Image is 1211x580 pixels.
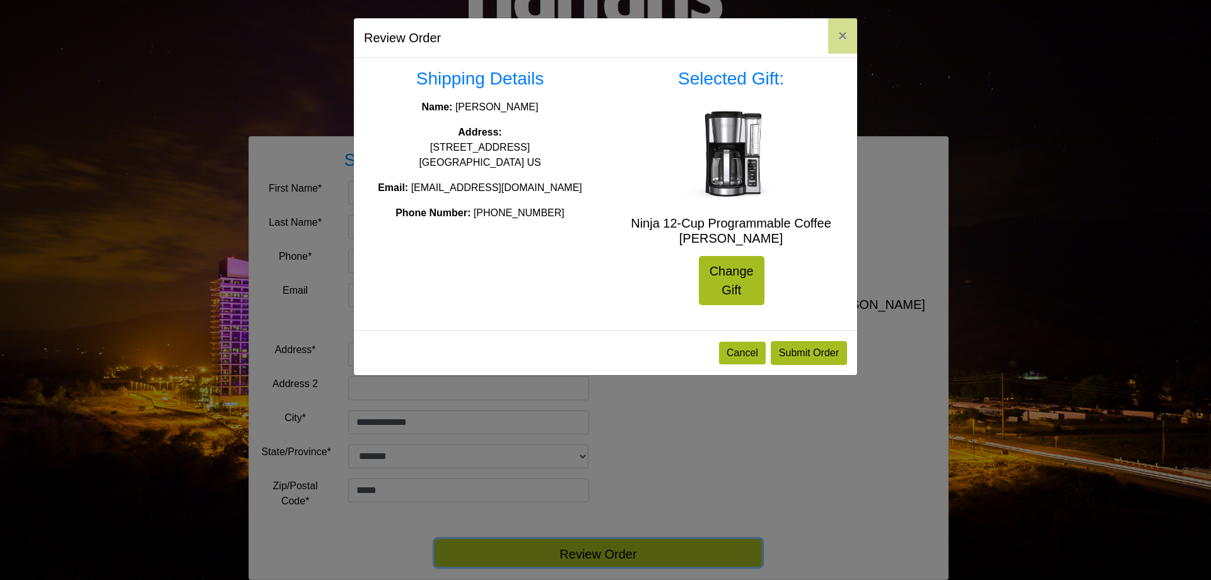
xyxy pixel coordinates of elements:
span: [EMAIL_ADDRESS][DOMAIN_NAME] [411,182,582,193]
h3: Shipping Details [364,68,596,90]
button: Close [828,18,857,54]
img: Ninja 12-Cup Programmable Coffee Brewer [681,105,781,206]
span: × [838,27,847,44]
span: [PHONE_NUMBER] [474,207,565,218]
span: [STREET_ADDRESS] [GEOGRAPHIC_DATA] US [419,142,541,168]
span: [PERSON_NAME] [455,101,539,112]
h3: Selected Gift: [615,68,847,90]
button: Cancel [719,342,766,364]
h5: Review Order [364,28,441,47]
h5: Ninja 12-Cup Programmable Coffee [PERSON_NAME] [615,216,847,246]
strong: Email: [378,182,408,193]
strong: Address: [458,127,501,137]
strong: Phone Number: [395,207,471,218]
strong: Name: [422,101,453,112]
a: Change Gift [699,256,764,305]
button: Submit Order [771,341,847,365]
